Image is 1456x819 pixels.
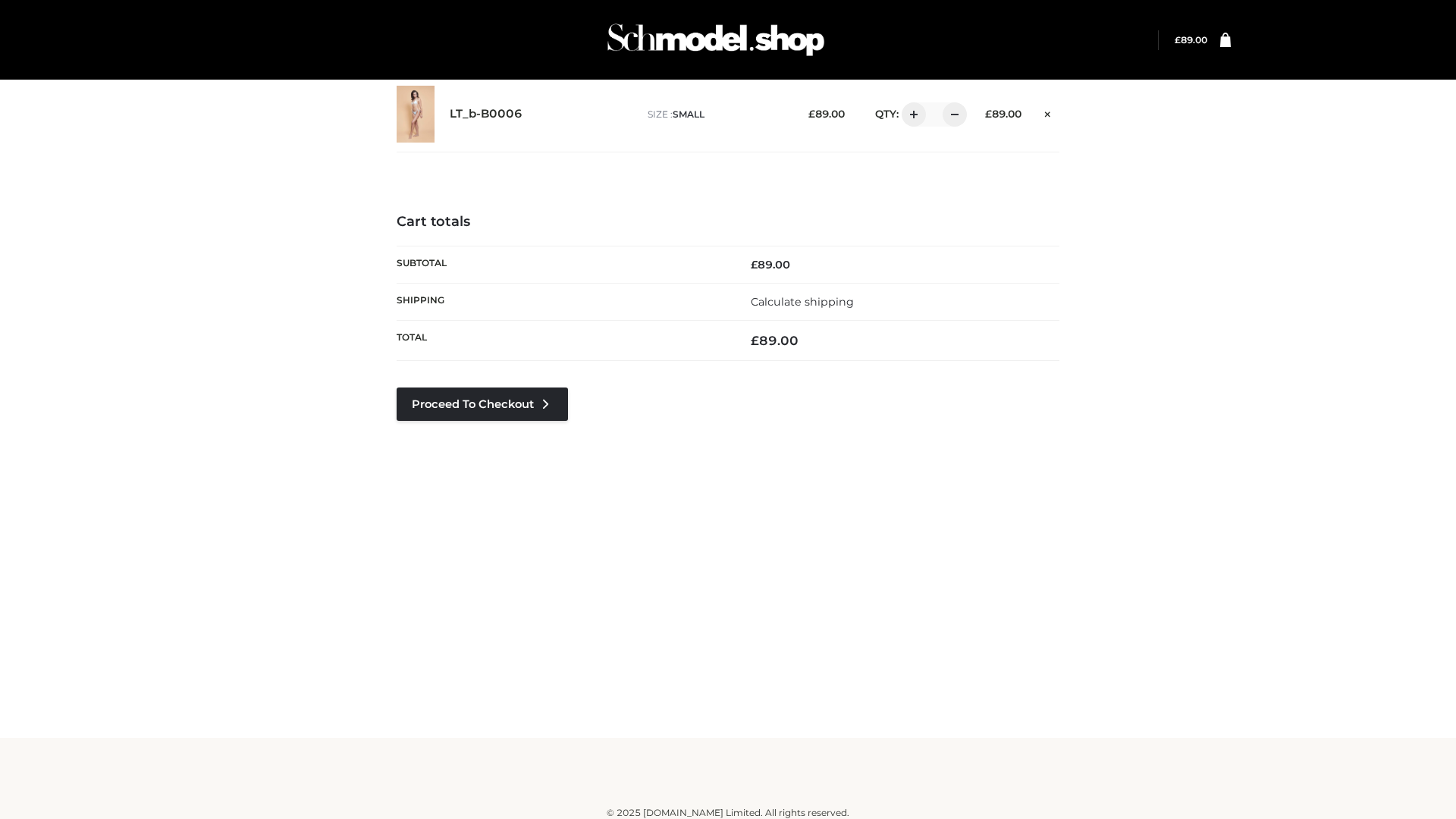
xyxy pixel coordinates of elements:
img: LT_b-B0006 - SMALL [397,86,435,143]
h4: Cart totals [397,214,1059,231]
span: £ [808,108,815,120]
th: Shipping [397,283,728,320]
img: Schmodel Admin 964 [602,10,830,70]
a: £89.00 [1175,34,1207,45]
a: Proceed to Checkout [397,388,568,421]
th: Total [397,321,728,361]
bdi: 89.00 [985,108,1021,120]
bdi: 89.00 [1175,34,1207,45]
div: QTY: [860,102,962,127]
p: size : [648,108,785,121]
span: £ [1175,34,1181,45]
bdi: 89.00 [808,108,845,120]
span: SMALL [673,108,704,120]
a: LT_b-B0006 [450,107,522,121]
a: Remove this item [1037,102,1059,122]
th: Subtotal [397,246,728,283]
span: £ [751,258,758,271]
bdi: 89.00 [751,258,790,271]
bdi: 89.00 [751,333,799,348]
span: £ [751,333,759,348]
a: Calculate shipping [751,295,854,309]
span: £ [985,108,992,120]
